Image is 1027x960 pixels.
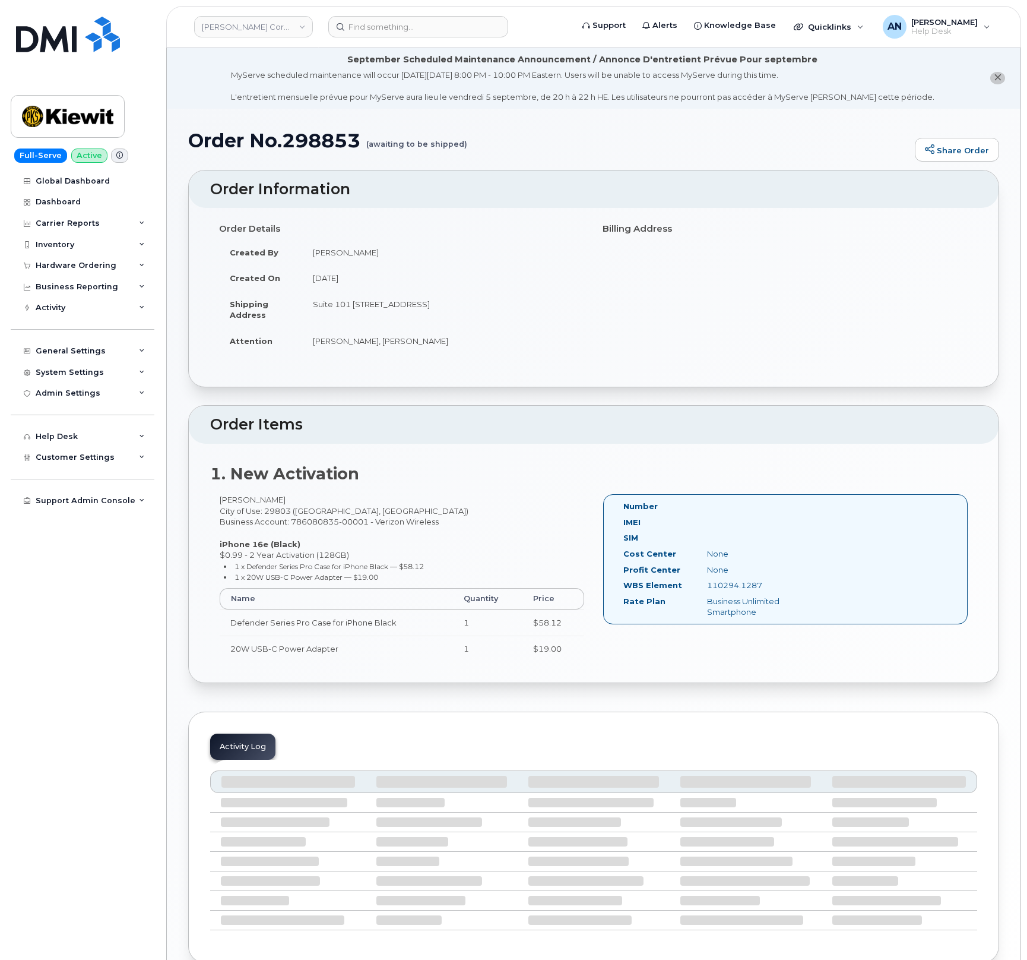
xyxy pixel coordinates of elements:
strong: Created By [230,248,278,257]
td: $19.00 [522,636,584,662]
h4: Billing Address [603,224,968,234]
small: (awaiting to be shipped) [366,130,467,149]
label: SIM [623,532,638,544]
iframe: Messenger Launcher [975,908,1018,951]
div: None [698,548,816,560]
h4: Order Details [219,224,585,234]
label: IMEI [623,517,641,528]
label: WBS Element [623,580,682,591]
h1: Order No.298853 [188,130,909,151]
h2: Order Items [210,416,977,433]
div: 110294.1287 [698,580,816,591]
strong: Attention [230,336,272,346]
label: Number [623,501,658,512]
h2: Order Information [210,181,977,198]
div: None [698,564,816,576]
th: Name [220,588,453,610]
button: close notification [990,72,1005,84]
small: 1 x Defender Series Pro Case for iPhone Black — $58.12 [234,562,424,571]
a: Share Order [915,138,999,162]
td: [PERSON_NAME] [302,239,585,266]
div: [PERSON_NAME] City of Use: 29803 ([GEOGRAPHIC_DATA], [GEOGRAPHIC_DATA]) Business Account: 7860808... [210,494,594,672]
strong: Created On [230,273,280,283]
td: 1 [453,610,522,636]
div: Business Unlimited Smartphone [698,596,816,618]
small: 1 x 20W USB-C Power Adapter — $19.00 [234,573,378,582]
div: September Scheduled Maintenance Announcement / Annonce D'entretient Prévue Pour septembre [347,53,817,66]
label: Profit Center [623,564,680,576]
td: Defender Series Pro Case for iPhone Black [220,610,453,636]
td: $58.12 [522,610,584,636]
td: 20W USB-C Power Adapter [220,636,453,662]
td: 1 [453,636,522,662]
strong: Shipping Address [230,299,268,320]
td: Suite 101 [STREET_ADDRESS] [302,291,585,328]
strong: iPhone 16e (Black) [220,539,300,549]
th: Price [522,588,584,610]
strong: 1. New Activation [210,464,359,484]
th: Quantity [453,588,522,610]
td: [DATE] [302,265,585,291]
label: Rate Plan [623,596,665,607]
div: MyServe scheduled maintenance will occur [DATE][DATE] 8:00 PM - 10:00 PM Eastern. Users will be u... [231,70,934,103]
label: Cost Center [623,548,676,560]
td: [PERSON_NAME], [PERSON_NAME] [302,328,585,354]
